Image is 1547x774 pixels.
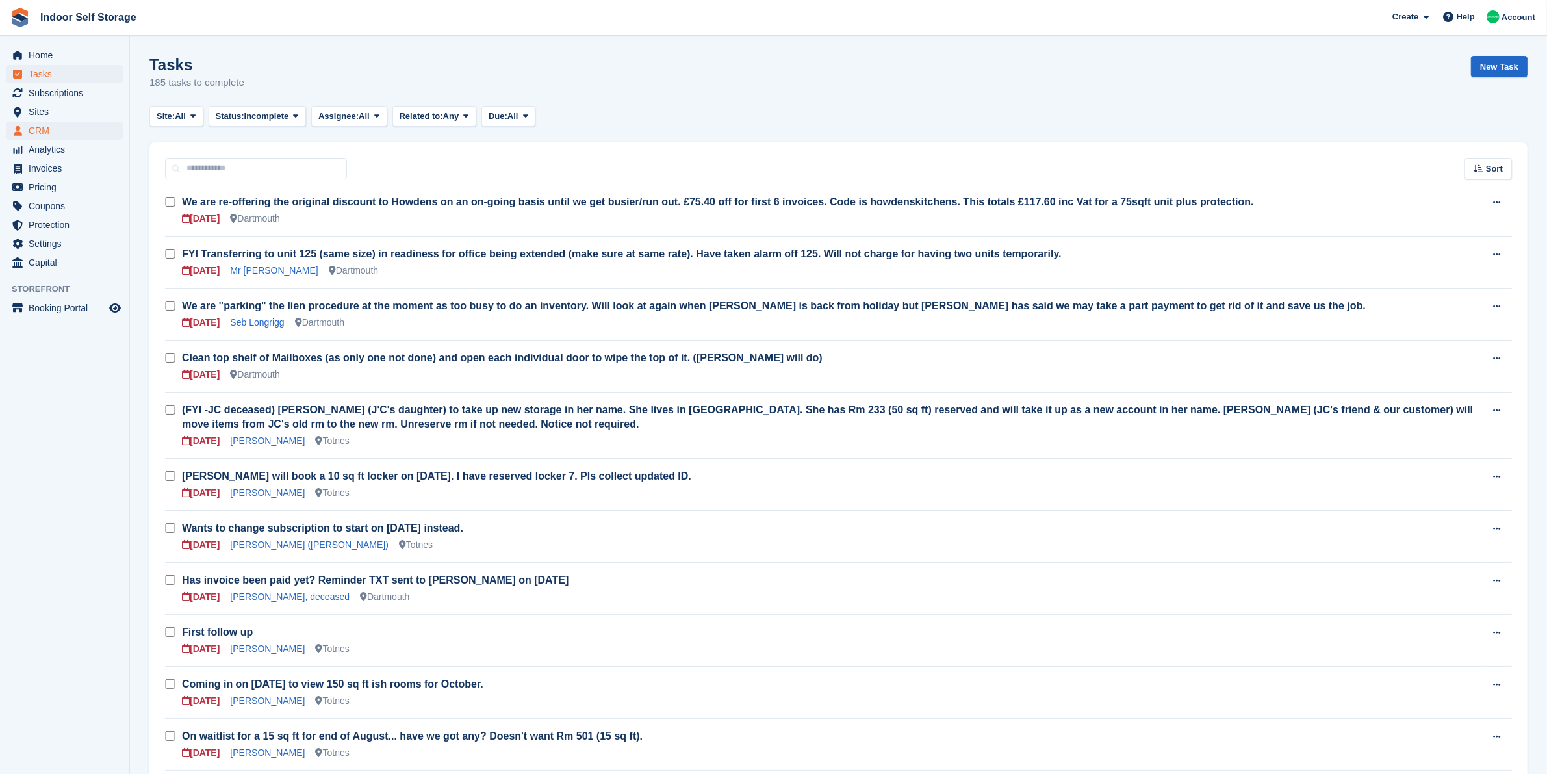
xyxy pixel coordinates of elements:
[316,434,350,448] div: Totnes
[295,316,344,329] div: Dartmouth
[359,110,370,123] span: All
[182,694,220,708] div: [DATE]
[182,404,1473,430] a: (FYI -JC deceased) [PERSON_NAME] (J'C's daughter) to take up new storage in her name. She lives i...
[316,642,350,656] div: Totnes
[29,299,107,317] span: Booking Portal
[230,212,279,226] div: Dartmouth
[6,140,123,159] a: menu
[175,110,186,123] span: All
[182,212,220,226] div: [DATE]
[182,538,220,552] div: [DATE]
[6,65,123,83] a: menu
[230,265,318,276] a: Mr [PERSON_NAME]
[149,106,203,127] button: Site: All
[29,65,107,83] span: Tasks
[1392,10,1418,23] span: Create
[182,196,1254,207] a: We are re-offering the original discount to Howdens on an on-going basis until we get busier/run ...
[507,110,518,123] span: All
[182,248,1062,259] a: FYI Transferring to unit 125 (same size) in readiness for office being extended (make sure at sam...
[230,539,389,550] a: [PERSON_NAME] ([PERSON_NAME])
[316,694,350,708] div: Totnes
[182,522,463,534] a: Wants to change subscription to start on [DATE] instead.
[481,106,535,127] button: Due: All
[182,264,220,277] div: [DATE]
[6,253,123,272] a: menu
[230,317,284,328] a: Seb Longrigg
[149,75,244,90] p: 185 tasks to complete
[29,235,107,253] span: Settings
[182,486,220,500] div: [DATE]
[318,110,359,123] span: Assignee:
[10,8,30,27] img: stora-icon-8386f47178a22dfd0bd8f6a31ec36ba5ce8667c1dd55bd0f319d3a0aa187defe.svg
[12,283,129,296] span: Storefront
[35,6,142,28] a: Indoor Self Storage
[6,122,123,140] a: menu
[1486,162,1503,175] span: Sort
[29,197,107,215] span: Coupons
[244,110,289,123] span: Incomplete
[230,368,279,381] div: Dartmouth
[29,216,107,234] span: Protection
[1502,11,1535,24] span: Account
[6,216,123,234] a: menu
[6,235,123,253] a: menu
[149,56,244,73] h1: Tasks
[6,84,123,102] a: menu
[182,368,220,381] div: [DATE]
[400,110,443,123] span: Related to:
[182,678,483,690] a: Coming in on [DATE] to view 150 sq ft ish rooms for October.
[1487,10,1500,23] img: Helen Nicholls
[360,590,409,604] div: Dartmouth
[6,103,123,121] a: menu
[182,352,823,363] a: Clean top shelf of Mailboxes (as only one not done) and open each individual door to wipe the top...
[157,110,175,123] span: Site:
[29,253,107,272] span: Capital
[182,642,220,656] div: [DATE]
[107,300,123,316] a: Preview store
[182,471,691,482] a: [PERSON_NAME] will book a 10 sq ft locker on [DATE]. I have reserved locker 7. Pls collect update...
[6,299,123,317] a: menu
[316,746,350,760] div: Totnes
[182,434,220,448] div: [DATE]
[182,590,220,604] div: [DATE]
[29,46,107,64] span: Home
[489,110,507,123] span: Due:
[230,747,305,758] a: [PERSON_NAME]
[29,103,107,121] span: Sites
[230,591,350,602] a: [PERSON_NAME], deceased
[230,435,305,446] a: [PERSON_NAME]
[6,197,123,215] a: menu
[182,626,253,638] a: First follow up
[230,643,305,654] a: [PERSON_NAME]
[29,122,107,140] span: CRM
[29,159,107,177] span: Invoices
[399,538,433,552] div: Totnes
[182,300,1366,311] a: We are "parking" the lien procedure at the moment as too busy to do an inventory. Will look at ag...
[182,746,220,760] div: [DATE]
[182,316,220,329] div: [DATE]
[311,106,387,127] button: Assignee: All
[230,487,305,498] a: [PERSON_NAME]
[182,574,569,586] a: Has invoice been paid yet? Reminder TXT sent to [PERSON_NAME] on [DATE]
[216,110,244,123] span: Status:
[1471,56,1528,77] a: New Task
[29,178,107,196] span: Pricing
[209,106,306,127] button: Status: Incomplete
[392,106,476,127] button: Related to: Any
[182,730,643,742] a: On waitlist for a 15 sq ft for end of August... have we got any? Doesn't want Rm 501 (15 sq ft).
[443,110,459,123] span: Any
[6,159,123,177] a: menu
[6,178,123,196] a: menu
[316,486,350,500] div: Totnes
[230,695,305,706] a: [PERSON_NAME]
[29,140,107,159] span: Analytics
[1457,10,1475,23] span: Help
[329,264,378,277] div: Dartmouth
[6,46,123,64] a: menu
[29,84,107,102] span: Subscriptions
